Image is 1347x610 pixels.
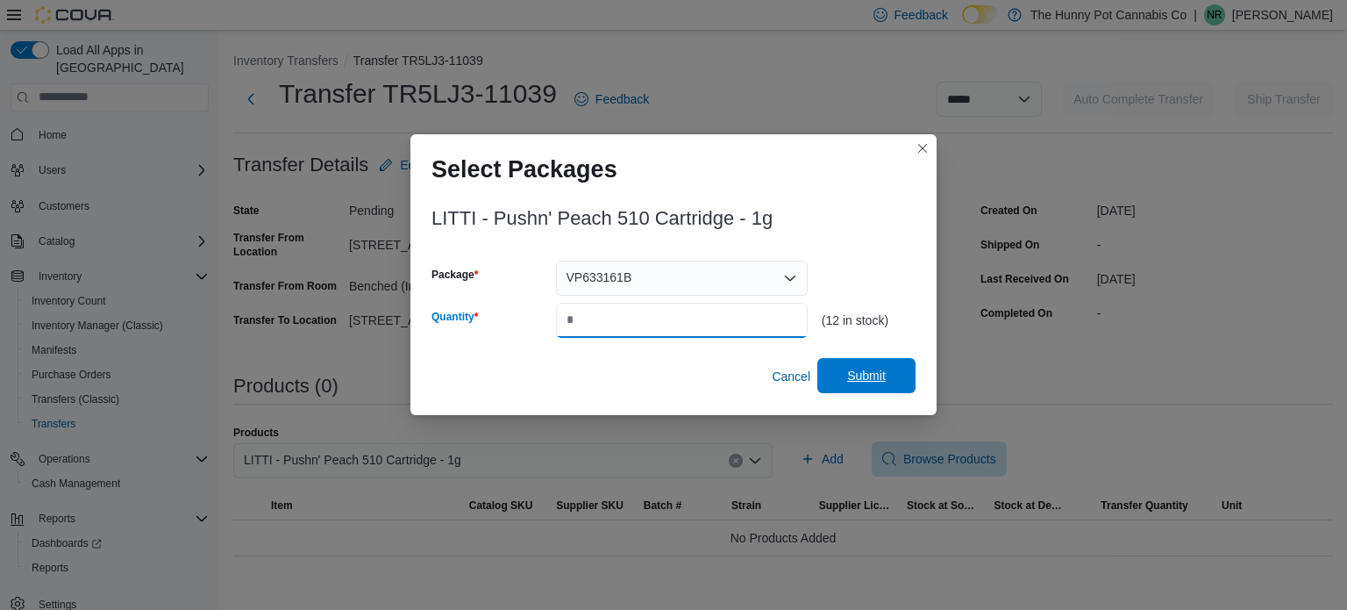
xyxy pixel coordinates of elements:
[567,267,632,288] span: VP633161B
[431,208,773,229] h3: LITTI - Pushn' Peach 510 Cartridge - 1g
[431,268,478,282] label: Package
[431,310,478,324] label: Quantity
[847,367,886,384] span: Submit
[822,313,916,327] div: (12 in stock)
[912,138,933,159] button: Closes this modal window
[765,359,817,394] button: Cancel
[772,368,810,385] span: Cancel
[817,358,916,393] button: Submit
[783,271,797,285] button: Open list of options
[431,155,617,183] h1: Select Packages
